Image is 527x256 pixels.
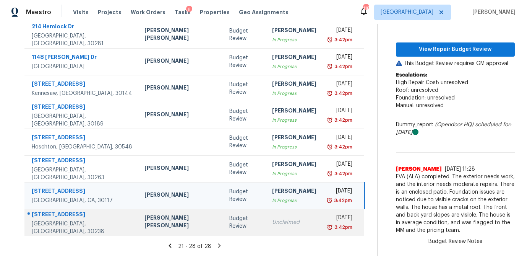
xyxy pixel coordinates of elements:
[424,238,487,245] span: Budget Review Notes
[396,122,511,135] i: scheduled for: [DATE]
[333,90,352,97] div: 3:42pm
[229,188,260,203] div: Budget Review
[272,134,316,143] div: [PERSON_NAME]
[327,223,333,231] img: Overdue Alarm Icon
[327,36,333,44] img: Overdue Alarm Icon
[229,108,260,123] div: Budget Review
[333,116,352,124] div: 3:42pm
[363,5,368,12] div: 118
[32,166,132,181] div: [GEOGRAPHIC_DATA], [GEOGRAPHIC_DATA], 30263
[229,134,260,150] div: Budget Review
[469,8,516,16] span: [PERSON_NAME]
[272,160,316,170] div: [PERSON_NAME]
[329,187,352,197] div: [DATE]
[272,170,316,178] div: In Progress
[396,60,515,67] p: This Budget Review requires GM approval
[396,165,442,173] span: [PERSON_NAME]
[396,173,515,234] span: FVA (ALA) completed. The exterior needs work, and the interior needs moderate repairs. There is a...
[32,53,132,63] div: 1148 [PERSON_NAME] Dr
[272,26,316,36] div: [PERSON_NAME]
[396,121,515,136] div: Dummy_report
[332,197,352,204] div: 3:42pm
[32,103,132,113] div: [STREET_ADDRESS]
[32,63,132,70] div: [GEOGRAPHIC_DATA]
[229,27,260,42] div: Budget Review
[32,210,132,220] div: [STREET_ADDRESS]
[272,36,316,44] div: In Progress
[272,218,316,226] div: Unclaimed
[333,143,352,151] div: 3:42pm
[32,220,132,235] div: [GEOGRAPHIC_DATA], [GEOGRAPHIC_DATA], 30238
[32,134,132,143] div: [STREET_ADDRESS]
[32,157,132,166] div: [STREET_ADDRESS]
[396,95,455,101] span: Foundation: unresolved
[396,80,468,85] span: High Repair Cost: unresolved
[272,63,316,70] div: In Progress
[272,116,316,124] div: In Progress
[175,10,191,15] span: Tasks
[32,80,132,90] div: [STREET_ADDRESS]
[327,143,333,151] img: Overdue Alarm Icon
[144,164,217,174] div: [PERSON_NAME]
[327,90,333,97] img: Overdue Alarm Icon
[272,80,316,90] div: [PERSON_NAME]
[272,107,316,116] div: [PERSON_NAME]
[32,32,132,47] div: [GEOGRAPHIC_DATA], [GEOGRAPHIC_DATA], 30281
[73,8,89,16] span: Visits
[32,90,132,97] div: Kennesaw, [GEOGRAPHIC_DATA], 30144
[333,223,352,231] div: 3:42pm
[186,6,192,13] div: 8
[329,160,353,170] div: [DATE]
[229,81,260,96] div: Budget Review
[272,53,316,63] div: [PERSON_NAME]
[272,90,316,97] div: In Progress
[435,122,473,127] i: (Opendoor HQ)
[396,42,515,57] button: View Repair Budget Review
[329,214,353,223] div: [DATE]
[144,84,217,93] div: [PERSON_NAME]
[396,103,444,108] span: Manual: unresolved
[326,197,332,204] img: Overdue Alarm Icon
[445,166,475,172] span: [DATE] 11:28
[239,8,289,16] span: Geo Assignments
[329,107,353,116] div: [DATE]
[144,191,217,201] div: [PERSON_NAME]
[327,116,333,124] img: Overdue Alarm Icon
[272,143,316,151] div: In Progress
[272,187,316,197] div: [PERSON_NAME]
[32,113,132,128] div: [GEOGRAPHIC_DATA], [GEOGRAPHIC_DATA], 30189
[26,8,51,16] span: Maestro
[32,23,132,32] div: 214 Hemlock Dr
[329,80,353,90] div: [DATE]
[272,197,316,204] div: In Progress
[131,8,165,16] span: Work Orders
[333,36,352,44] div: 3:42pm
[144,214,217,231] div: [PERSON_NAME] [PERSON_NAME]
[178,244,211,249] span: 21 - 28 of 28
[32,197,132,204] div: [GEOGRAPHIC_DATA], GA, 30117
[98,8,122,16] span: Projects
[32,187,132,197] div: [STREET_ADDRESS]
[144,111,217,120] div: [PERSON_NAME]
[144,26,217,44] div: [PERSON_NAME] [PERSON_NAME]
[229,54,260,69] div: Budget Review
[333,63,352,70] div: 3:42pm
[32,143,132,151] div: Hoschton, [GEOGRAPHIC_DATA], 30548
[144,57,217,67] div: [PERSON_NAME]
[396,88,438,93] span: Roof: unresolved
[329,53,353,63] div: [DATE]
[381,8,433,16] span: [GEOGRAPHIC_DATA]
[229,215,260,230] div: Budget Review
[396,72,427,78] b: Escalations:
[229,161,260,176] div: Budget Review
[329,134,353,143] div: [DATE]
[333,170,352,178] div: 3:42pm
[327,170,333,178] img: Overdue Alarm Icon
[327,63,333,70] img: Overdue Alarm Icon
[200,8,230,16] span: Properties
[329,26,353,36] div: [DATE]
[402,45,509,54] span: View Repair Budget Review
